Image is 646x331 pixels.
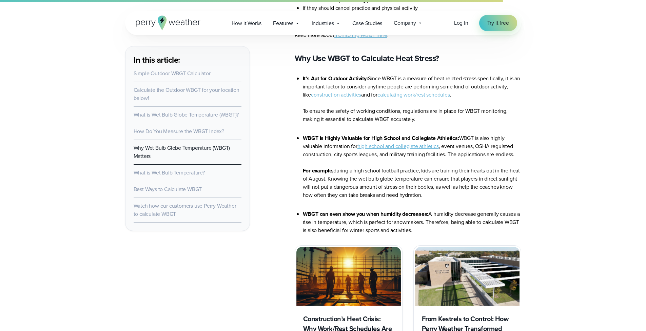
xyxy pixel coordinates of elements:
span: Try it free [487,19,509,27]
a: high school and collegiate athletics [357,142,439,150]
a: How Do You Measure the WBGT Index? [134,127,224,135]
a: Simple Outdoor WBGT Calculator [134,69,211,77]
span: Features [273,19,293,27]
strong: WBGT can even show you when humidity decreases: [303,210,429,218]
a: What is Wet Bulb Temperature? [134,169,205,177]
span: Case Studies [352,19,383,27]
h3: Why Use WBGT to Calculate Heat Stress? [295,53,521,64]
strong: It’s Apt for Outdoor Activity: [303,75,368,82]
img: construction site heat stress [296,247,401,306]
a: What is Wet Bulb Globe Temperature (WBGT)? [134,111,239,119]
a: construction activities [311,91,361,99]
span: Company [394,19,416,27]
img: Bishop Lynch High School [415,247,520,306]
h3: In this article: [134,55,241,65]
a: Try it free [479,15,517,31]
a: Log in [454,19,468,27]
a: Calculate the Outdoor WBGT for your location below! [134,86,239,102]
li: if they should cancel practice and physical activity [303,4,521,12]
strong: For example, [303,167,334,174]
a: Watch how our customers use Perry Weather to calculate WBGT [134,202,236,218]
strong: WBGT is Highly Valuable for High School and Collegiate Athletics: [303,134,459,142]
a: How it Works [226,16,268,30]
a: calculating work/rest schedules [377,91,450,99]
a: Best Ways to Calculate WBGT [134,185,202,193]
li: Since WBGT is a measure of heat-related stress specifically, it is an important factor to conside... [303,75,521,123]
span: Industries [312,19,334,27]
a: Why Wet Bulb Globe Temperature (WBGT) Matters [134,144,230,160]
p: Read more about . [295,31,521,39]
a: Case Studies [347,16,388,30]
span: How it Works [232,19,262,27]
li: WBGT is also highly valuable information for , event venues, OSHA regulated construction, city sp... [303,134,521,199]
li: A humidity decrease generally causes a rise in temperature, which is perfect for snowmakers. Ther... [303,210,521,234]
